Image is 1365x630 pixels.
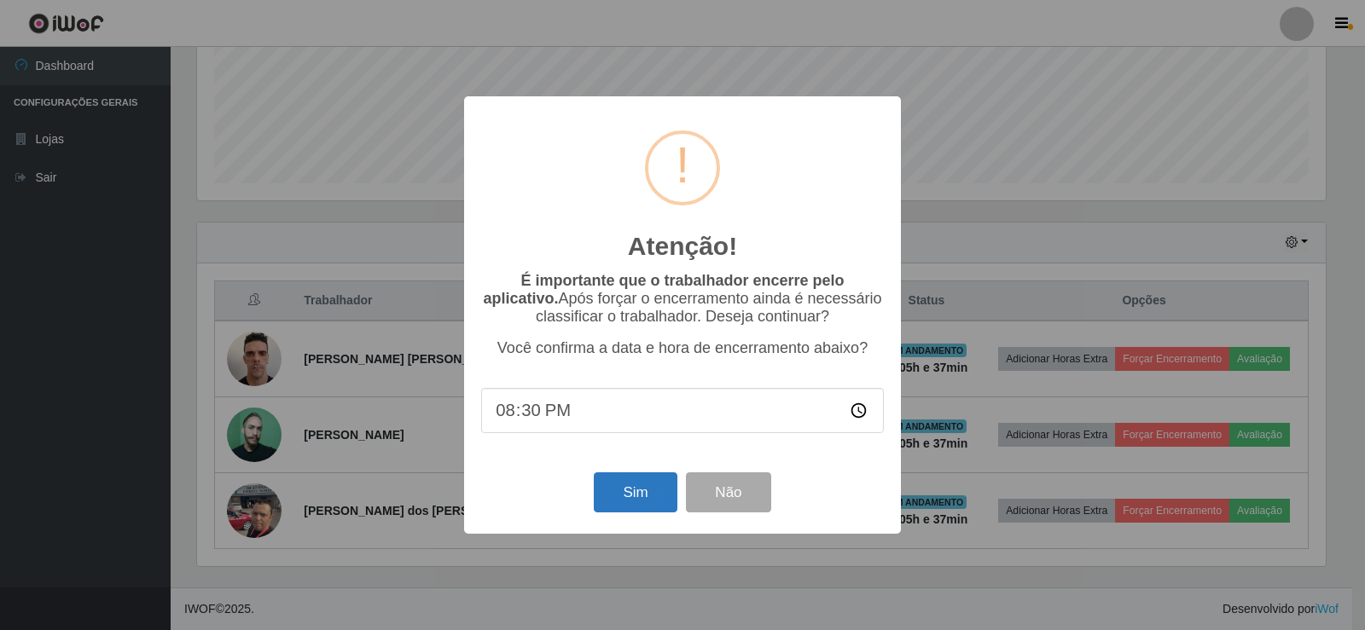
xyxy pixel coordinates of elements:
b: É importante que o trabalhador encerre pelo aplicativo. [483,272,844,307]
p: Após forçar o encerramento ainda é necessário classificar o trabalhador. Deseja continuar? [481,272,884,326]
p: Você confirma a data e hora de encerramento abaixo? [481,339,884,357]
h2: Atenção! [628,231,737,262]
button: Sim [594,472,677,512]
button: Não [686,472,770,512]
